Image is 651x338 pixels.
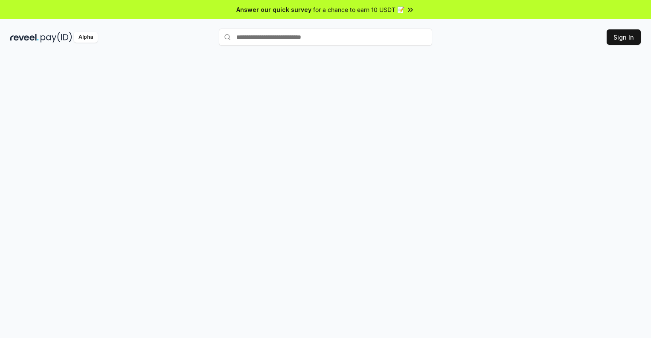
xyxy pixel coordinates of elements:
[313,5,404,14] span: for a chance to earn 10 USDT 📝
[41,32,72,43] img: pay_id
[74,32,98,43] div: Alpha
[236,5,311,14] span: Answer our quick survey
[10,32,39,43] img: reveel_dark
[607,29,641,45] button: Sign In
